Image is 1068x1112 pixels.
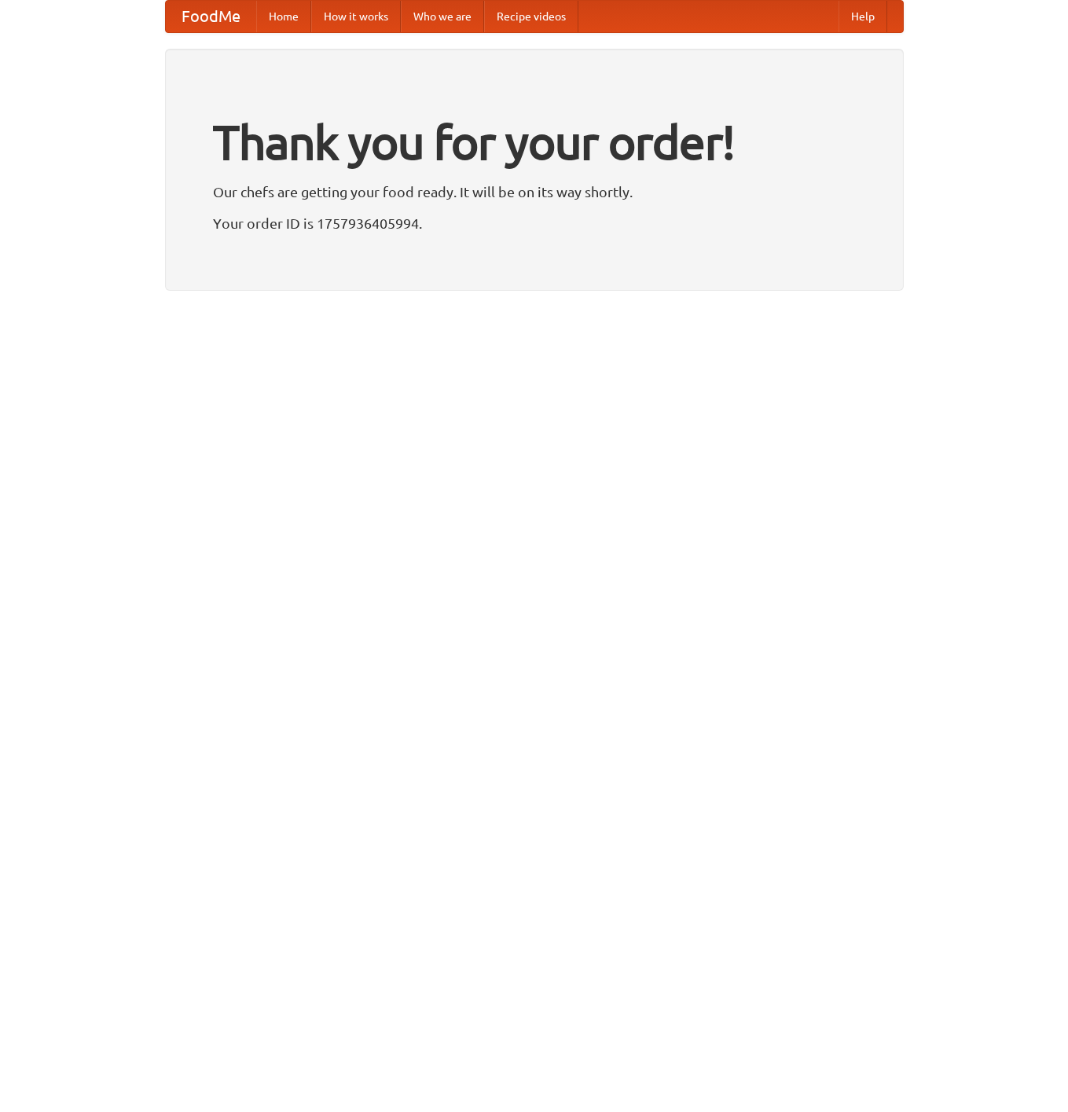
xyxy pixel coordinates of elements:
h1: Thank you for your order! [213,105,856,180]
a: Who we are [401,1,484,32]
p: Your order ID is 1757936405994. [213,211,856,235]
a: Recipe videos [484,1,578,32]
a: Home [256,1,311,32]
p: Our chefs are getting your food ready. It will be on its way shortly. [213,180,856,204]
a: Help [839,1,887,32]
a: FoodMe [166,1,256,32]
a: How it works [311,1,401,32]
